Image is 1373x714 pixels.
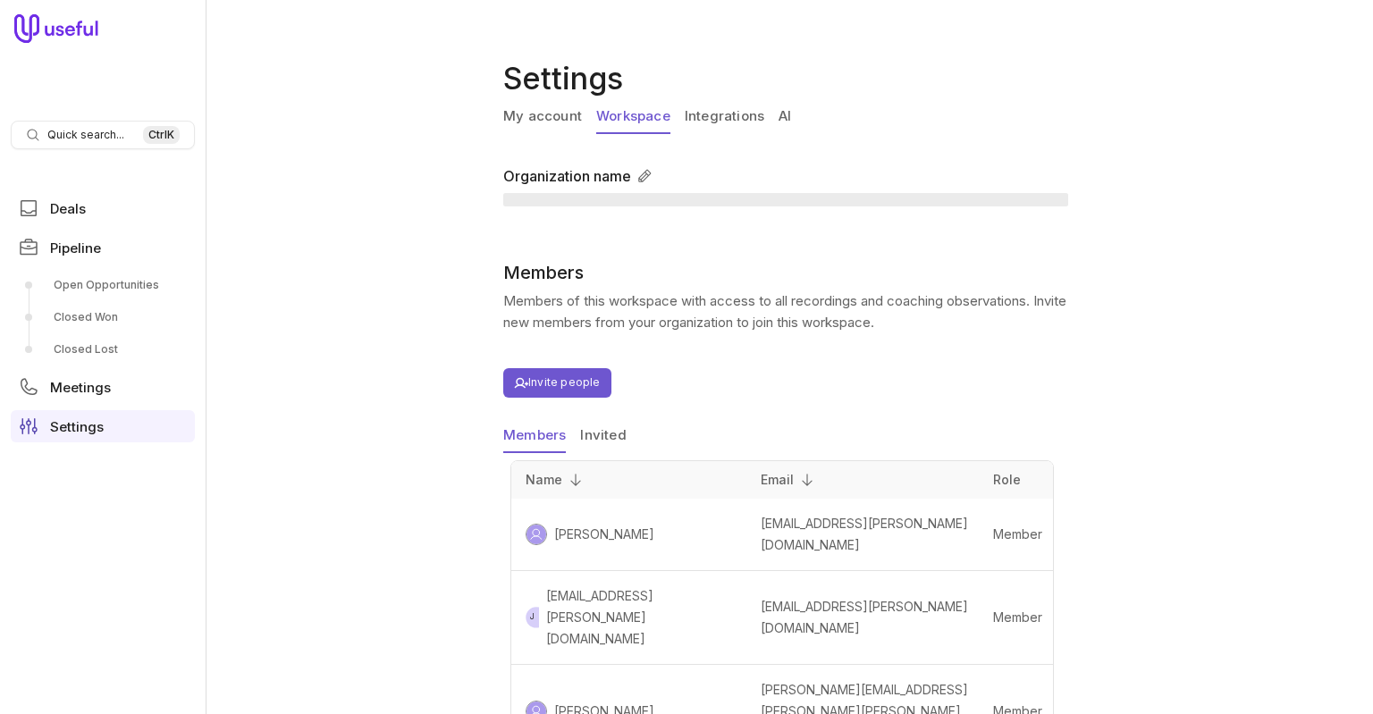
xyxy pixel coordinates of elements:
span: Name [526,469,562,491]
span: Settings [50,420,104,433]
span: [EMAIL_ADDRESS][PERSON_NAME][DOMAIN_NAME] [761,516,968,552]
a: Open Opportunities [11,271,195,299]
a: Meetings [11,371,195,403]
span: [EMAIL_ADDRESS][PERSON_NAME][DOMAIN_NAME] [761,599,968,635]
a: My account [503,100,582,134]
a: Workspace [596,100,670,134]
button: Toggle sort [794,466,821,493]
button: Edit organization name [631,163,658,189]
a: AI [779,100,791,134]
a: [PERSON_NAME] [547,524,654,545]
text: J [530,612,535,621]
a: [EMAIL_ADDRESS][PERSON_NAME][DOMAIN_NAME] [539,585,739,650]
label: Organization name [503,165,631,187]
span: Deals [50,202,86,215]
span: Email [761,469,794,491]
a: Pipeline [11,231,195,264]
span: Member [993,526,1042,542]
button: Invited [580,419,626,453]
div: Pipeline submenu [11,271,195,364]
span: Quick search... [47,128,124,142]
a: Closed Won [11,303,195,332]
span: Role [993,472,1021,487]
a: Settings [11,410,195,442]
button: Invite people [503,368,611,398]
a: Deals [11,192,195,224]
a: Integrations [685,100,764,134]
h2: Members [503,262,1068,283]
span: Member [993,609,1042,625]
span: ‌ [503,193,1068,206]
button: Members [503,419,566,453]
span: Pipeline [50,241,101,255]
h1: Settings [503,57,1075,100]
button: Toggle sort [562,466,589,493]
a: Closed Lost [11,335,195,364]
p: Members of this workspace with access to all recordings and coaching observations. Invite new mem... [503,290,1068,333]
kbd: Ctrl K [143,126,180,144]
span: Meetings [50,381,111,394]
